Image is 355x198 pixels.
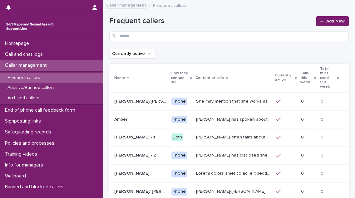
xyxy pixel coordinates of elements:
p: 0 [301,170,305,176]
div: Both [171,133,183,141]
p: 0 [301,116,305,122]
button: Currently active [109,49,155,59]
div: Phone [171,116,187,123]
p: Homepage [2,41,34,46]
div: Phone [171,188,187,196]
p: Total mins used this week [320,65,335,90]
p: Abusive/Banned callers [2,85,60,90]
p: Policies and processes [2,140,59,146]
p: 0 [301,188,305,194]
img: rhQMoQhaT3yELyF149Cw [5,20,55,33]
span: Add New [326,19,345,23]
p: Amy has disclosed she has survived two rapes, one in the UK and the other in Australia in 2013. S... [196,152,272,158]
p: Caller management [2,62,52,68]
tr: [PERSON_NAME]/[PERSON_NAME] (Anon/'I don't know'/'I can't remember')[PERSON_NAME]/[PERSON_NAME] (... [109,92,349,110]
p: 0 [301,152,305,158]
p: She may mention that she works as a Nanny, looking after two children. Abbie / Emily has let us k... [196,98,272,104]
p: 0 [321,133,325,140]
a: Caller management [106,1,146,8]
p: [PERSON_NAME] - 1 [114,133,156,140]
p: Andrew shared that he has been raped and beaten by a group of men in or near his home twice withi... [196,170,272,176]
p: [PERSON_NAME] [114,170,150,176]
div: Phone [171,170,187,177]
p: 0 [321,98,325,104]
p: Call and chat logs [2,51,48,57]
p: 0 [301,133,305,140]
tr: [PERSON_NAME][PERSON_NAME] PhoneLoremi dolors amet co adi elit seddo eiu tempor in u labor et dol... [109,164,349,182]
p: Frequent callers [2,75,45,80]
p: Content of calls [195,75,224,81]
div: Phone [171,152,187,159]
p: Abbie/Emily (Anon/'I don't know'/'I can't remember') [114,98,168,104]
p: Name [114,75,125,81]
p: Info for managers [2,162,48,168]
p: Banned and blocked callers [2,184,68,190]
p: 0 [321,188,325,194]
p: Amber has spoken about multiple experiences of sexual abuse. Amber told us she is now 18 (as of 0... [196,116,272,122]
h1: Frequent callers [109,17,312,26]
p: 0 [301,98,305,104]
p: Wallboard [2,173,31,179]
p: Training videos [2,151,42,157]
p: Signposting links [2,118,46,124]
input: Search [109,31,349,41]
p: [PERSON_NAME]/ [PERSON_NAME] [114,188,168,194]
tr: [PERSON_NAME] - 1[PERSON_NAME] - 1 Both[PERSON_NAME] often talks about being raped a night before... [109,128,349,147]
p: Anna/Emma often talks about being raped at gunpoint at the age of 13/14 by her ex-partner, aged 1... [196,188,272,194]
p: 0 [321,152,325,158]
p: Amy often talks about being raped a night before or 2 weeks ago or a month ago. She also makes re... [196,133,272,140]
p: Calls this week [300,70,313,86]
p: Amber [114,116,129,122]
p: Safeguarding records [2,129,56,135]
p: 0 [321,170,325,176]
p: How they contact us? [171,70,188,86]
p: Frequent callers [153,2,186,8]
p: 0 [321,116,325,122]
a: Add New [316,16,349,26]
p: Archived callers [2,95,44,101]
tr: AmberAmber Phone[PERSON_NAME] has spoken about multiple experiences of [MEDICAL_DATA]. [PERSON_NA... [109,110,349,128]
div: Phone [171,98,187,105]
tr: [PERSON_NAME] - 2[PERSON_NAME] - 2 Phone[PERSON_NAME] has disclosed she has survived two rapes, o... [109,147,349,165]
p: [PERSON_NAME] - 2 [114,152,157,158]
p: Currently active [275,72,293,84]
p: End of phone call feedback form [2,107,80,113]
